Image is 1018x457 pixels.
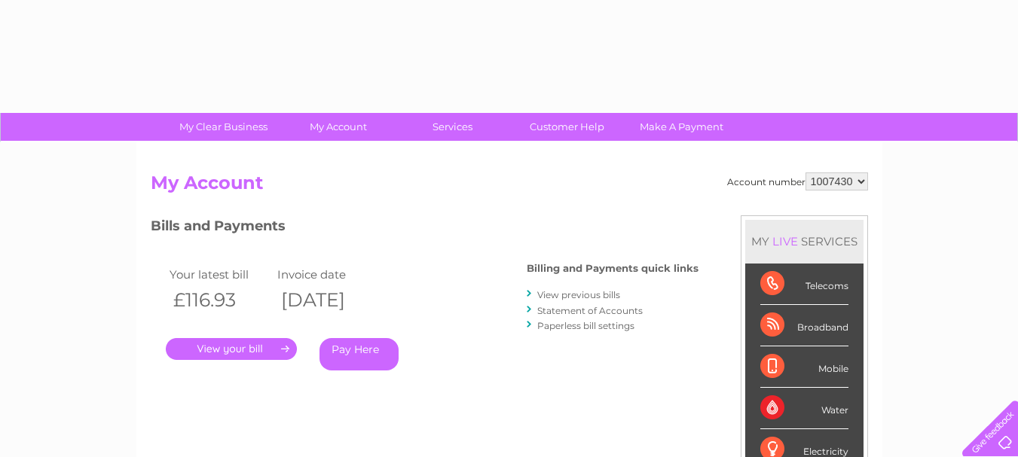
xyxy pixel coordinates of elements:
td: Invoice date [274,264,382,285]
a: . [166,338,297,360]
a: Statement of Accounts [537,305,643,316]
td: Your latest bill [166,264,274,285]
div: Water [760,388,848,429]
h3: Bills and Payments [151,215,699,242]
div: LIVE [769,234,801,248]
a: View previous bills [537,289,620,300]
div: Telecoms [760,264,848,305]
div: Broadband [760,305,848,346]
a: Customer Help [505,113,629,141]
a: My Clear Business [161,113,286,141]
div: Mobile [760,346,848,388]
div: Account number [727,172,868,190]
a: My Account [276,113,400,141]
a: Pay Here [319,338,399,370]
div: MY SERVICES [745,220,864,263]
a: Paperless bill settings [537,320,634,331]
a: Make A Payment [619,113,744,141]
th: £116.93 [166,285,274,315]
th: [DATE] [274,285,382,315]
h4: Billing and Payments quick links [527,263,699,274]
a: Services [390,113,515,141]
h2: My Account [151,172,868,201]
